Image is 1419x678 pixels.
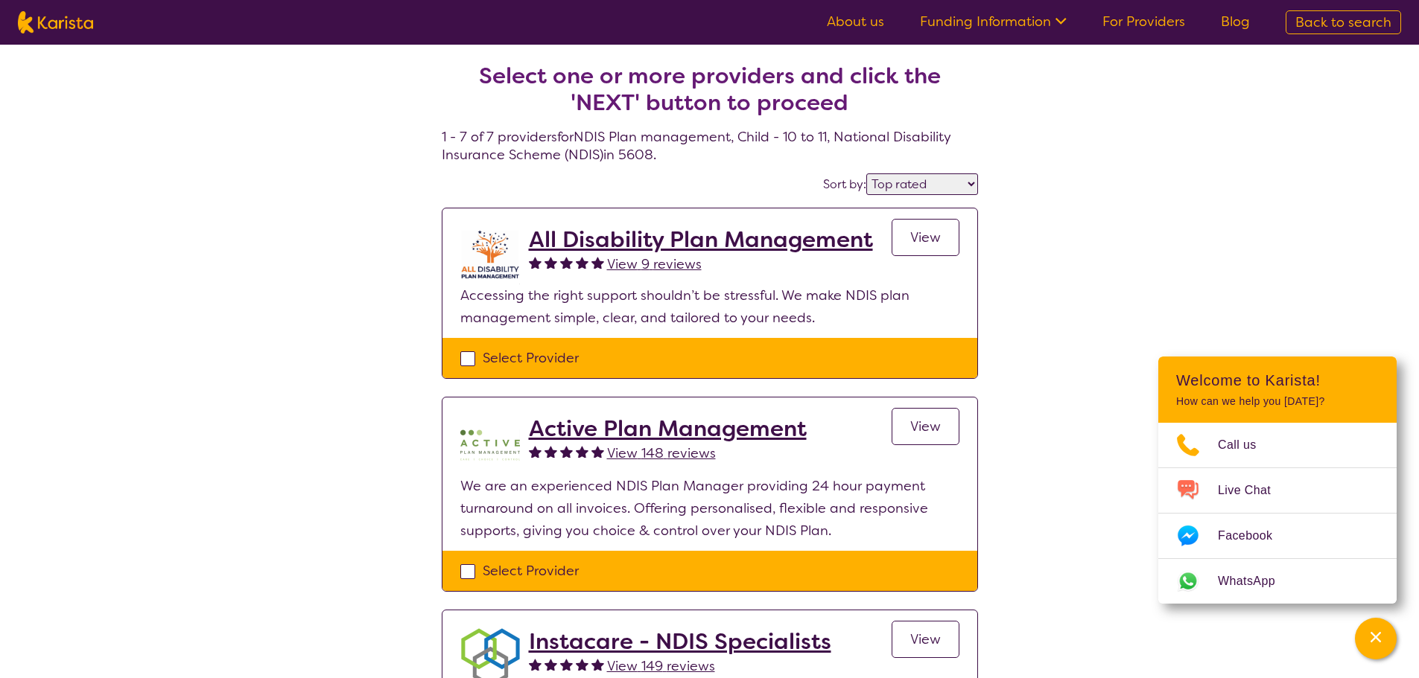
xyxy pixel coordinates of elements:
button: Channel Menu [1355,618,1397,659]
h4: 1 - 7 of 7 providers for NDIS Plan management , Child - 10 to 11 , National Disability Insurance ... [442,27,978,164]
img: fullstar [591,445,604,458]
img: fullstar [529,658,542,671]
img: fullstar [576,256,588,269]
span: Call us [1218,434,1274,456]
img: fullstar [560,658,573,671]
a: Funding Information [920,13,1067,31]
span: Back to search [1295,13,1391,31]
a: About us [827,13,884,31]
a: Back to search [1286,10,1401,34]
img: fullstar [591,256,604,269]
img: at5vqv0lot2lggohlylh.jpg [460,226,520,284]
span: Facebook [1218,525,1290,547]
img: fullstar [545,256,557,269]
a: View [892,408,959,445]
img: pypzb5qm7jexfhutod0x.png [460,415,520,475]
span: View 148 reviews [607,444,716,462]
span: View [910,228,941,246]
img: fullstar [529,256,542,269]
img: fullstar [529,445,542,458]
a: Web link opens in a new tab. [1158,559,1397,604]
a: For Providers [1102,13,1185,31]
span: View 9 reviews [607,255,702,273]
img: fullstar [591,658,604,671]
span: View [910,630,941,648]
ul: Choose channel [1158,423,1397,604]
p: We are an experienced NDIS Plan Manager providing 24 hour payment turnaround on all invoices. Off... [460,475,959,542]
img: fullstar [545,445,557,458]
p: How can we help you [DATE]? [1176,395,1379,408]
h2: Welcome to Karista! [1176,371,1379,389]
img: fullstar [560,445,573,458]
a: Active Plan Management [529,415,807,442]
a: All Disability Plan Management [529,226,873,253]
a: View 9 reviews [607,253,702,275]
span: View [910,418,941,435]
img: fullstar [560,256,573,269]
img: fullstar [576,658,588,671]
a: Instacare - NDIS Specialists [529,628,831,655]
img: Karista logo [18,11,93,33]
img: fullstar [576,445,588,458]
a: View 148 reviews [607,442,716,464]
img: fullstar [545,658,557,671]
span: View 149 reviews [607,657,715,675]
span: Live Chat [1218,479,1289,502]
a: View [892,621,959,658]
h2: Select one or more providers and click the 'NEXT' button to proceed [460,63,960,116]
div: Channel Menu [1158,356,1397,604]
a: Blog [1221,13,1250,31]
a: View [892,219,959,256]
label: Sort by: [823,176,866,192]
a: View 149 reviews [607,655,715,677]
span: WhatsApp [1218,570,1293,592]
p: Accessing the right support shouldn’t be stressful. We make NDIS plan management simple, clear, a... [460,284,959,329]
